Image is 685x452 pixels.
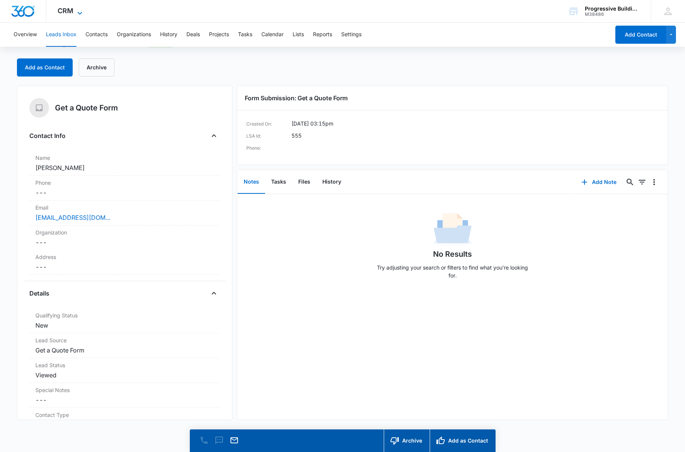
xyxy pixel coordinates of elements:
[615,26,666,44] button: Add Contact
[209,23,229,47] button: Projects
[35,213,111,222] a: [EMAIL_ADDRESS][DOMAIN_NAME]
[313,23,332,47] button: Reports
[384,429,430,452] button: Archive
[29,176,220,201] div: Phone---
[29,333,220,358] div: Lead SourceGet a Quote Form
[35,346,214,355] dd: Get a Quote Form
[245,93,660,103] h3: Form Submission: Get a Quote Form
[14,23,37,47] button: Overview
[246,144,291,153] dt: Phone:
[29,408,220,433] div: Contact TypeLead
[29,151,220,176] div: Name[PERSON_NAME]
[85,23,108,47] button: Contacts
[29,289,49,298] h4: Details
[55,102,118,113] h5: Get a Quote Form
[293,23,304,47] button: Lists
[29,225,220,250] div: Organization---
[35,321,214,330] dd: New
[374,264,532,279] p: Try adjusting your search or filters to find what you’re looking for.
[229,440,240,446] a: Email
[648,176,660,188] button: Overflow Menu
[46,23,76,47] button: Leads Inbox
[35,311,214,319] label: Qualifying Status
[35,386,214,394] label: Special Notes
[35,238,214,247] dd: ---
[585,12,640,17] div: account id
[35,188,214,197] dd: ---
[316,170,347,194] button: History
[265,170,292,194] button: Tasks
[434,211,471,248] img: No Data
[35,179,214,187] label: Phone
[186,23,200,47] button: Deals
[35,163,214,172] dd: [PERSON_NAME]
[160,23,177,47] button: History
[117,23,151,47] button: Organizations
[58,7,73,15] span: CRM
[29,358,220,383] div: Lead StatusViewed
[433,248,472,260] h1: No Results
[35,411,214,419] label: Contact Type
[35,395,214,405] dd: ---
[208,130,220,142] button: Close
[35,204,214,211] label: Email
[636,176,648,188] button: Filters
[35,154,214,162] label: Name
[35,228,214,236] label: Organization
[35,361,214,369] dt: Lead Status
[79,58,114,77] button: Archive
[29,308,220,333] div: Qualifying StatusNew
[246,120,291,129] dt: Created On:
[208,287,220,299] button: Close
[29,250,220,275] div: Address---
[238,23,252,47] button: Tasks
[430,429,496,452] button: Add as Contact
[238,170,265,194] button: Notes
[292,170,316,194] button: Files
[35,371,214,380] dd: Viewed
[291,132,302,141] dd: 555
[341,23,362,47] button: Settings
[261,23,284,47] button: Calendar
[29,131,66,140] h4: Contact Info
[35,262,214,271] dd: ---
[291,120,333,129] dd: [DATE] 03:15pm
[35,253,214,261] label: Address
[35,336,214,344] dt: Lead Source
[17,58,73,77] button: Add as Contact
[29,383,220,408] div: Special Notes---
[246,132,291,141] dt: LSA Id:
[29,201,220,225] div: Email[EMAIL_ADDRESS][DOMAIN_NAME]
[574,173,624,191] button: Add Note
[624,176,636,188] button: Search...
[585,6,640,12] div: account name
[229,435,240,446] button: Email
